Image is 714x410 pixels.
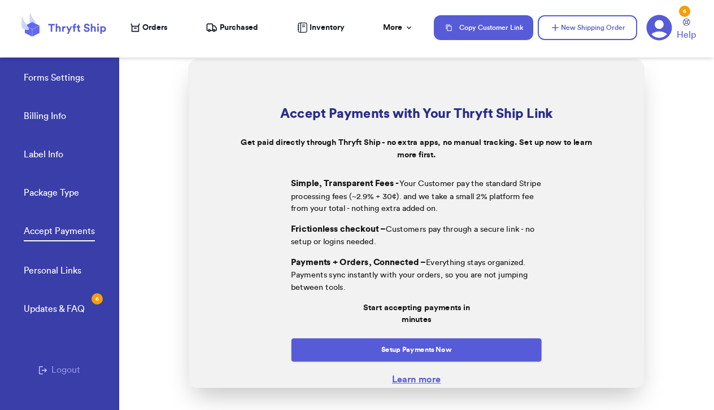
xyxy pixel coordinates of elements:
[24,302,85,318] a: Updates & FAQ6
[291,223,542,248] p: Customers pay through a secure link - no setup or logins needed.
[291,301,542,325] div: Start accepting payments in minutes
[392,375,441,384] a: Learn more
[24,148,63,164] a: Label Info
[24,186,79,202] a: Package Type
[217,104,615,124] h2: Accept Payments with Your Thryft Ship Link
[24,302,85,316] div: Updates & FAQ
[291,256,542,293] p: Everything stays organized. Payments sync instantly with your orders, so you are not jumping betw...
[24,109,66,125] a: Billing Info
[291,224,386,233] span: Frictionless checkout –
[38,363,80,377] button: Logout
[217,136,615,161] p: Get paid directly through Thryft Ship - no extra apps, no manual tracking. Set up now to learn mo...
[383,22,413,33] div: More
[142,22,167,33] span: Orders
[291,177,542,214] p: Your Customer pay the standard Stripe processing fees (~2.9% + 30¢). and we take a small 2% platf...
[130,22,167,33] a: Orders
[220,22,258,33] span: Purchased
[24,264,81,280] a: Personal Links
[646,15,672,41] a: 6
[206,22,258,33] a: Purchased
[297,22,345,33] a: Inventory
[679,6,690,17] div: 6
[291,179,399,188] span: Simple, Transparent Fees -
[291,338,542,362] button: Setup Payments Now
[24,224,95,241] a: Accept Payments
[538,15,637,40] button: New Shipping Order
[291,258,426,266] span: Payments + Orders, Connected –
[677,28,696,42] span: Help
[310,22,345,33] span: Inventory
[92,293,103,305] div: 6
[24,71,84,87] a: Forms Settings
[677,19,696,42] a: Help
[434,15,533,40] button: Copy Customer Link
